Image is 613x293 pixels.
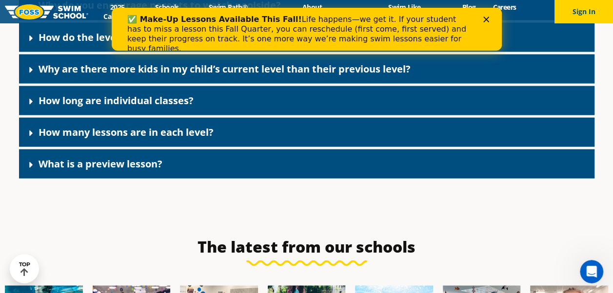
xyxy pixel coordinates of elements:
a: Why are there more kids in my child’s current level than their previous level? [39,62,411,75]
a: What is a preview lesson? [39,157,162,170]
div: How many lessons are in each level? [19,117,594,146]
a: Careers [484,2,525,12]
b: ✅ Make-Up Lessons Available This Fall! [16,7,190,16]
div: Life happens—we get it. If your student has to miss a lesson this Fall Quarter, you can reschedul... [16,7,359,46]
div: How long are individual classes? [19,86,594,115]
a: How many lessons are in each level? [39,125,214,138]
div: How do the levels work? [19,22,594,52]
div: TOP [19,261,30,276]
iframe: Intercom live chat [580,260,603,283]
img: FOSS Swim School Logo [5,4,88,19]
div: What is a preview lesson? [19,149,594,178]
a: How do the levels work? [39,30,156,43]
a: Swim Like [PERSON_NAME] [355,2,454,21]
a: How long are individual classes? [39,93,194,107]
a: 2025 Calendar [88,2,146,21]
a: Swim Path® Program [187,2,269,21]
iframe: Intercom live chat banner [112,8,502,51]
a: Schools [146,2,187,12]
div: Close [372,9,381,15]
a: Blog [454,2,484,12]
a: About [PERSON_NAME] [269,2,355,21]
div: Why are there more kids in my child’s current level than their previous level? [19,54,594,83]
